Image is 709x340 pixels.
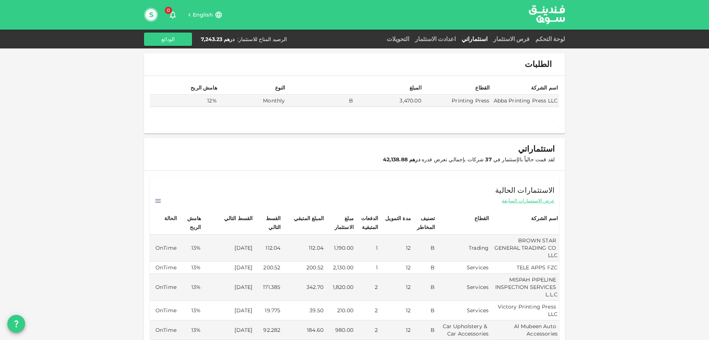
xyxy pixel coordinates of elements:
[412,320,436,340] td: B
[383,156,555,163] span: لقد قمت حالياً بالإستثمار في شركات بإجمالي تعرض قدره
[267,83,285,92] div: النوع
[202,235,254,262] td: [DATE]
[179,214,201,232] div: هامش الربح
[423,95,491,107] td: Printing Press
[202,320,254,340] td: [DATE]
[325,320,355,340] td: 980.00
[294,214,324,223] div: المبلغ المتبقي
[282,274,325,301] td: 342.70
[158,214,177,223] div: الحالة
[413,214,435,232] div: تصنيف المخاطر
[202,301,254,320] td: [DATE]
[325,301,355,320] td: 210.00
[282,320,325,340] td: 184.60
[255,214,281,232] div: القسط التالي
[525,59,552,70] span: الطلبات
[201,36,234,43] div: درهم 7,243.23
[150,235,178,262] td: OnTime
[254,301,282,320] td: 19.775
[403,83,422,92] div: المبلغ
[145,9,157,20] button: S
[254,262,282,274] td: 200.52
[531,214,558,223] div: اسم الشركة
[412,301,436,320] td: B
[380,320,412,340] td: 12
[178,320,202,340] td: 13%
[518,144,555,154] span: استثماراتي
[459,36,490,43] a: استثماراتي
[282,235,325,262] td: 112.04
[380,301,412,320] td: 12
[165,7,172,14] span: 0
[436,235,490,262] td: Trading
[436,274,490,301] td: Services
[178,235,202,262] td: 13%
[490,301,559,320] td: Victory Printing Press LLC
[178,262,202,274] td: 13%
[412,235,436,262] td: B
[385,214,411,223] div: مدة التمويل
[355,274,380,301] td: 2
[193,11,213,18] span: English
[178,274,202,301] td: 13%
[237,36,287,43] div: الرصيد المتاح للاستثمار :
[380,262,412,274] td: 12
[412,36,459,43] a: اعدادت الاستثمار
[436,262,490,274] td: Services
[224,214,253,223] div: القسط التالي
[254,320,282,340] td: 92.282
[470,214,489,223] div: القطاع
[490,36,532,43] a: فرص الاستثمار
[384,36,412,43] a: التحويلات
[490,235,559,262] td: BROWN STAR GENERAL TRADING CO LLC
[325,262,355,274] td: 2,130.00
[150,262,178,274] td: OnTime
[325,274,355,301] td: 1,820.00
[202,262,254,274] td: [DATE]
[380,235,412,262] td: 12
[202,274,254,301] td: [DATE]
[191,83,217,92] div: هامش الربح
[355,301,380,320] td: 2
[355,320,380,340] td: 2
[218,95,287,107] td: Monthly
[380,274,412,301] td: 12
[326,214,354,232] div: مبلغ الاستثمار
[471,83,490,92] div: القطاع
[502,197,555,204] span: عرض الاستثمارات السابقة
[286,95,354,107] td: B
[491,95,559,107] td: Abba Printing Press LLC
[519,0,575,29] img: logo
[490,274,559,301] td: MISPAH PIPELINE INSPECTION SERVICES L.L.C
[495,184,555,196] span: الاستثمارات الحالية
[178,301,202,320] td: 13%
[356,214,379,232] div: الدفعات المتبقية
[150,320,178,340] td: OnTime
[355,235,380,262] td: 1
[165,7,180,22] button: 0
[144,33,192,46] button: الودائع
[150,274,178,301] td: OnTime
[383,156,420,163] strong: درهم 42,138.88
[254,274,282,301] td: 171.385
[354,95,423,107] td: 3,470.00
[282,262,325,274] td: 200.52
[412,262,436,274] td: B
[485,156,491,163] strong: 37
[436,320,490,340] td: Car Upholstery & Car Accessories
[150,301,178,320] td: OnTime
[531,83,558,92] div: اسم الشركة
[532,36,565,43] a: لوحة التحكم
[490,262,559,274] td: TELE APPS FZC
[7,315,25,333] button: question
[436,301,490,320] td: Services
[150,95,218,107] td: 12%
